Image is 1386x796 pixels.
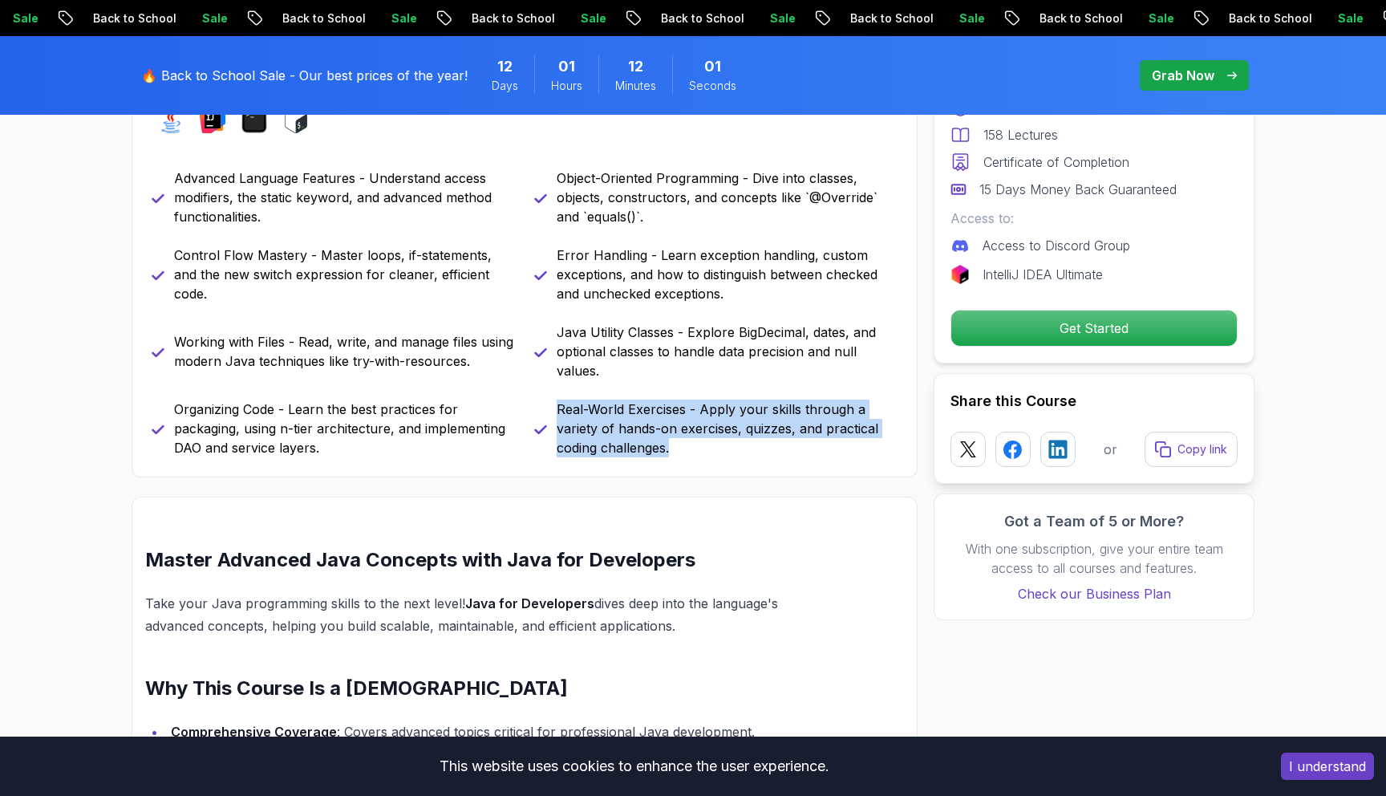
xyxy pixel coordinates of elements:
[166,721,828,743] li: : Covers advanced topics critical for professional Java development.
[983,265,1103,284] p: IntelliJ IDEA Ultimate
[558,55,575,78] span: 1 Hours
[752,10,803,26] p: Sale
[557,246,898,303] p: Error Handling - Learn exception handling, custom exceptions, and how to distinguish between chec...
[1145,432,1238,467] button: Copy link
[642,10,752,26] p: Back to School
[145,592,828,637] p: Take your Java programming skills to the next level! dives deep into the language's advanced conc...
[174,400,515,457] p: Organizing Code - Learn the best practices for packaging, using n-tier architecture, and implemen...
[75,10,184,26] p: Back to School
[950,265,970,284] img: jetbrains logo
[465,595,594,611] strong: Java for Developers
[628,55,643,78] span: 12 Minutes
[615,78,656,94] span: Minutes
[174,246,515,303] p: Control Flow Mastery - Master loops, if-statements, and the new switch expression for cleaner, ef...
[373,10,424,26] p: Sale
[12,749,1257,784] div: This website uses cookies to enhance the user experience.
[979,180,1177,199] p: 15 Days Money Back Guaranteed
[951,311,1237,346] p: Get Started
[983,236,1130,255] p: Access to Discord Group
[832,10,941,26] p: Back to School
[950,209,1238,228] p: Access to:
[145,547,828,573] h2: Master Advanced Java Concepts with Java for Developers
[950,310,1238,347] button: Get Started
[1177,441,1227,457] p: Copy link
[557,323,898,380] p: Java Utility Classes - Explore BigDecimal, dates, and optional classes to handle data precision a...
[171,724,337,740] strong: Comprehensive Coverage
[1281,753,1374,780] button: Accept cookies
[200,108,225,133] img: intellij logo
[950,390,1238,412] h2: Share this Course
[174,169,515,226] p: Advanced Language Features - Understand access modifiers, the static keyword, and advanced method...
[241,108,267,133] img: terminal logo
[557,169,898,226] p: Object-Oriented Programming - Dive into classes, objects, constructors, and concepts like `@Overr...
[1104,440,1117,459] p: or
[1130,10,1181,26] p: Sale
[158,108,184,133] img: java logo
[497,55,513,78] span: 12 Days
[1319,10,1371,26] p: Sale
[689,78,736,94] span: Seconds
[983,125,1058,144] p: 158 Lectures
[145,676,828,701] h2: Why This Course Is a [DEMOGRAPHIC_DATA]
[492,78,518,94] span: Days
[264,10,373,26] p: Back to School
[562,10,614,26] p: Sale
[174,332,515,371] p: Working with Files - Read, write, and manage files using modern Java techniques like try-with-res...
[557,400,898,457] p: Real-World Exercises - Apply your skills through a variety of hands-on exercises, quizzes, and pr...
[1152,66,1214,85] p: Grab Now
[704,55,721,78] span: 1 Seconds
[950,510,1238,533] h3: Got a Team of 5 or More?
[453,10,562,26] p: Back to School
[1210,10,1319,26] p: Back to School
[983,152,1129,172] p: Certificate of Completion
[950,584,1238,603] a: Check our Business Plan
[283,108,309,133] img: bash logo
[141,66,468,85] p: 🔥 Back to School Sale - Our best prices of the year!
[1021,10,1130,26] p: Back to School
[941,10,992,26] p: Sale
[950,539,1238,578] p: With one subscription, give your entire team access to all courses and features.
[184,10,235,26] p: Sale
[551,78,582,94] span: Hours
